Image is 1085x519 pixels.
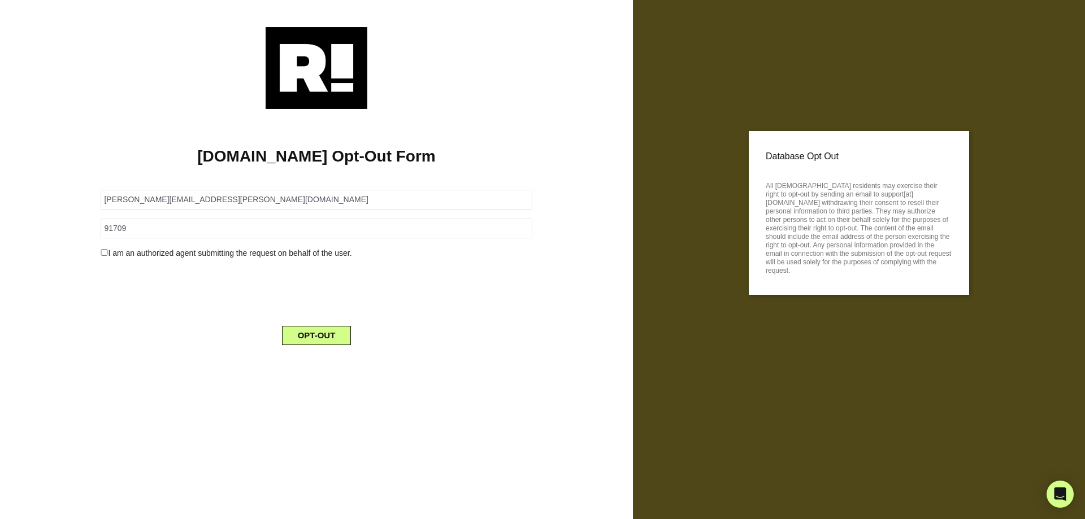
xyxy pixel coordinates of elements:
[231,268,402,312] iframe: reCAPTCHA
[1047,481,1074,508] div: Open Intercom Messenger
[101,190,532,210] input: Email Address
[266,27,367,109] img: Retention.com
[282,326,351,345] button: OPT-OUT
[101,219,532,238] input: Zipcode
[92,247,540,259] div: I am an authorized agent submitting the request on behalf of the user.
[17,147,616,166] h1: [DOMAIN_NAME] Opt-Out Form
[766,148,952,165] p: Database Opt Out
[766,178,952,275] p: All [DEMOGRAPHIC_DATA] residents may exercise their right to opt-out by sending an email to suppo...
